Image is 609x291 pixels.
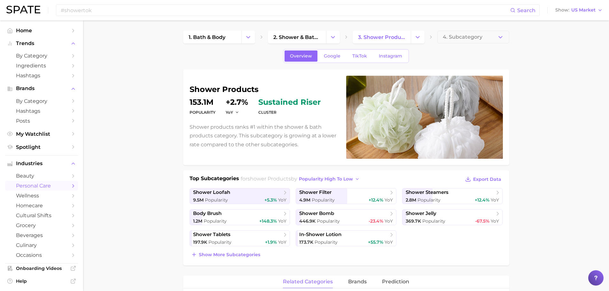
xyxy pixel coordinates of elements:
[5,84,78,93] button: Brands
[475,197,489,203] span: +12.4%
[299,239,313,245] span: 173.7k
[16,265,67,271] span: Onboarding Videos
[16,131,67,137] span: My Watchlist
[5,116,78,126] a: Posts
[190,109,215,116] dt: Popularity
[5,51,78,61] a: by Category
[226,110,233,115] span: YoY
[190,188,290,204] a: shower loofah9.5m Popularity+5.3% YoY
[491,197,499,203] span: YoY
[259,218,277,224] span: +148.3%
[5,230,78,240] a: beverages
[418,197,441,203] span: Popularity
[324,53,340,59] span: Google
[290,53,312,59] span: Overview
[5,201,78,211] a: homecare
[16,144,67,150] span: Spotlight
[5,96,78,106] a: by Category
[406,218,421,224] span: 369.7k
[317,218,340,224] span: Popularity
[190,98,215,106] dd: 153.1m
[193,239,207,245] span: 197.9k
[190,209,290,225] a: body brush1.2m Popularity+148.3% YoY
[299,176,353,182] span: popularity high to low
[204,218,227,224] span: Popularity
[16,161,67,166] span: Industries
[312,197,335,203] span: Popularity
[258,98,321,106] span: sustained riser
[406,189,449,195] span: shower steamers
[241,176,362,182] span: for by
[5,171,78,181] a: beauty
[299,197,310,203] span: 4.9m
[208,239,231,245] span: Popularity
[258,109,321,116] dt: cluster
[326,31,340,43] button: Change Category
[296,230,396,246] a: in-shower lotion173.7k Popularity+55.7% YoY
[16,53,67,59] span: by Category
[299,218,316,224] span: 446.9k
[373,50,408,62] a: Instagram
[265,239,277,245] span: +1.9%
[554,6,604,14] button: ShowUS Market
[315,239,338,245] span: Popularity
[16,242,67,248] span: culinary
[402,209,503,225] a: shower jelly369.7k Popularity-67.5% YoY
[5,250,78,260] a: occasions
[299,232,341,238] span: in-shower lotion
[241,31,255,43] button: Change Category
[385,218,393,224] span: YoY
[16,252,67,258] span: occasions
[5,181,78,191] a: personal care
[183,31,241,43] a: 1. bath & body
[16,108,67,114] span: Hashtags
[402,188,503,204] a: shower steamers2.8m Popularity+12.4% YoY
[193,232,230,238] span: shower tablets
[226,110,239,115] button: YoY
[190,230,290,246] a: shower tablets197.9k Popularity+1.9% YoY
[5,220,78,230] a: grocery
[16,63,67,69] span: Ingredients
[555,8,569,12] span: Show
[273,34,321,40] span: 2. shower & bath products
[491,218,499,224] span: YoY
[190,175,239,184] h1: Top Subcategories
[5,142,78,152] a: Spotlight
[297,175,362,183] button: popularity high to low
[443,34,482,40] span: 4. Subcategory
[473,177,501,182] span: Export Data
[353,31,411,43] a: 3. shower products
[5,39,78,48] button: Trends
[411,31,425,43] button: Change Category
[16,203,67,209] span: homecare
[5,211,78,220] a: cultural shifts
[285,50,317,62] a: Overview
[205,197,228,203] span: Popularity
[226,98,248,106] dd: +2.7%
[464,175,503,184] button: Export Data
[296,209,396,225] a: shower bomb446.9k Popularity-23.4% YoY
[16,222,67,228] span: grocery
[5,61,78,71] a: Ingredients
[16,278,67,284] span: Help
[352,53,367,59] span: TikTok
[5,71,78,80] a: Hashtags
[60,5,510,16] input: Search here for a brand, industry, or ingredient
[385,197,393,203] span: YoY
[5,26,78,35] a: Home
[16,118,67,124] span: Posts
[5,240,78,250] a: culinary
[5,191,78,201] a: wellness
[406,211,436,217] span: shower jelly
[299,189,332,195] span: shower filter
[369,197,383,203] span: +12.4%
[190,123,339,149] p: Shower products ranks #1 within the shower & bath products category. This subcategory is growing ...
[437,31,509,43] button: 4. Subcategory
[16,183,67,189] span: personal care
[16,73,67,79] span: Hashtags
[6,6,40,13] img: SPATE
[193,218,202,224] span: 1.2m
[189,34,225,40] span: 1. bath & body
[5,106,78,116] a: Hashtags
[16,232,67,238] span: beverages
